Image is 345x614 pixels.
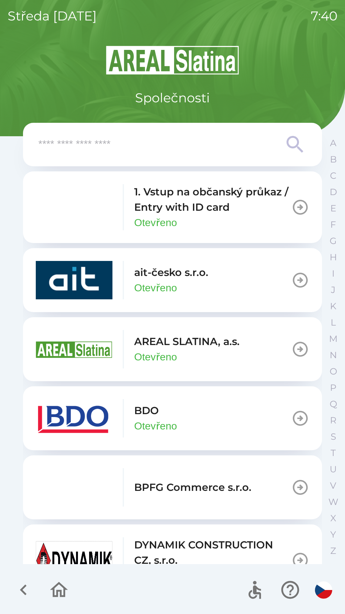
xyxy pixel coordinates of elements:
img: 9aa1c191-0426-4a03-845b-4981a011e109.jpeg [36,541,112,579]
button: N [325,347,341,363]
img: aad3f322-fb90-43a2-be23-5ead3ef36ce5.png [36,330,112,368]
button: P [325,380,341,396]
button: M [325,331,341,347]
img: 40b5cfbb-27b1-4737-80dc-99d800fbabba.png [36,261,112,299]
p: N [330,350,337,361]
button: F [325,216,341,233]
p: S [331,431,336,442]
p: K [330,301,336,312]
button: Z [325,543,341,559]
p: G [330,235,337,247]
p: T [331,447,336,459]
p: 1. Vstup na občanský průkaz / Entry with ID card [134,184,291,215]
p: P [330,382,336,393]
button: L [325,314,341,331]
button: AREAL SLATINA, a.s.Otevřeno [23,317,322,381]
p: W [328,496,338,508]
button: E [325,200,341,216]
p: Společnosti [135,88,210,107]
p: BPFG Commerce s.r.o. [134,480,251,495]
p: Y [330,529,336,540]
button: X [325,510,341,526]
p: H [330,252,337,263]
p: O [330,366,337,377]
p: 7:40 [311,6,337,26]
p: L [331,317,336,328]
button: K [325,298,341,314]
p: E [330,203,336,214]
button: R [325,412,341,429]
p: BDO [134,403,159,418]
button: Q [325,396,341,412]
p: Q [330,398,337,410]
p: Otevřeno [134,280,177,295]
button: DYNAMIK CONSTRUCTION CZ, s.r.o.Otevřeno [23,524,322,596]
p: A [330,138,336,149]
p: ait-česko s.r.o. [134,265,208,280]
button: T [325,445,341,461]
p: Otevřeno [134,215,177,230]
img: cs flag [315,581,332,599]
p: R [330,415,336,426]
button: V [325,477,341,494]
p: Z [330,545,336,556]
p: středa [DATE] [8,6,97,26]
p: X [330,513,336,524]
button: O [325,363,341,380]
button: C [325,168,341,184]
p: C [330,170,336,181]
p: U [330,464,337,475]
button: D [325,184,341,200]
button: J [325,282,341,298]
button: B [325,151,341,168]
img: 93ea42ec-2d1b-4d6e-8f8a-bdbb4610bcc3.png [36,188,112,226]
p: J [331,284,335,295]
p: DYNAMIK CONSTRUCTION CZ, s.r.o. [134,537,291,568]
button: A [325,135,341,151]
button: BDOOtevřeno [23,386,322,450]
p: B [330,154,337,165]
p: AREAL SLATINA, a.s. [134,334,240,349]
p: Otevřeno [134,349,177,365]
p: Otevřeno [134,418,177,434]
button: H [325,249,341,265]
button: ait-česko s.r.o.Otevřeno [23,248,322,312]
button: Y [325,526,341,543]
button: G [325,233,341,249]
img: ae7449ef-04f1-48ed-85b5-e61960c78b50.png [36,399,112,437]
p: I [332,268,334,279]
p: V [330,480,336,491]
p: M [329,333,338,344]
img: Logo [23,45,322,75]
button: BPFG Commerce s.r.o. [23,455,322,519]
button: U [325,461,341,477]
button: 1. Vstup na občanský průkaz / Entry with ID cardOtevřeno [23,171,322,243]
button: W [325,494,341,510]
p: D [330,186,337,198]
p: F [330,219,336,230]
button: S [325,429,341,445]
button: I [325,265,341,282]
img: f3b1b367-54a7-43c8-9d7e-84e812667233.png [36,468,112,507]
